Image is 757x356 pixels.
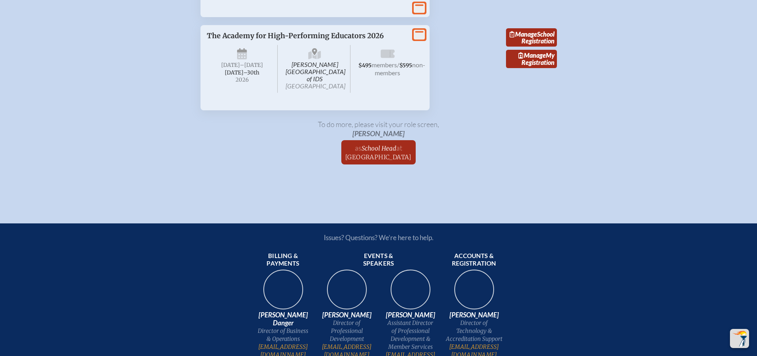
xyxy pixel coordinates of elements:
span: members [372,61,397,68]
span: [GEOGRAPHIC_DATA] [345,153,412,161]
span: [PERSON_NAME] [318,311,376,319]
span: [DATE]–⁠30th [225,69,259,76]
p: Issues? Questions? We’re here to help. [239,233,519,242]
span: Manage [510,30,537,38]
img: 9c64f3fb-7776-47f4-83d7-46a341952595 [258,267,309,318]
span: Director of Professional Development [318,319,376,343]
a: ManageMy Registration [506,50,557,68]
span: [PERSON_NAME] [446,311,503,319]
span: School Head [362,145,396,152]
span: Director of Technology & Accreditation Support [446,319,503,343]
img: b1ee34a6-5a78-4519-85b2-7190c4823173 [449,267,500,318]
span: at [396,143,402,152]
p: To do more, please visit your role screen , [200,120,557,138]
span: as [355,143,362,152]
span: The Academy for High-Performing Educators 2026 [207,31,384,40]
span: / [397,61,399,68]
span: Billing & payments [255,252,312,268]
img: 94e3d245-ca72-49ea-9844-ae84f6d33c0f [321,267,372,318]
a: asSchool Headat[GEOGRAPHIC_DATA] [342,140,415,164]
span: [PERSON_NAME] [352,129,405,138]
span: Manage [518,51,546,59]
span: Assistant Director of Professional Development & Member Services [382,319,439,351]
span: [PERSON_NAME] Danger [255,311,312,327]
span: –[DATE] [240,62,263,68]
span: $595 [399,62,412,69]
span: [PERSON_NAME] [382,311,439,319]
button: Scroll Top [730,329,749,348]
span: $495 [358,62,372,69]
span: Events & speakers [350,252,407,268]
img: 545ba9c4-c691-43d5-86fb-b0a622cbeb82 [385,267,436,318]
a: ManageSchool Registration [506,28,557,47]
span: non-members [375,61,425,76]
span: [DATE] [221,62,240,68]
span: [GEOGRAPHIC_DATA] [286,82,345,90]
span: Accounts & registration [446,252,503,268]
span: 2026 [213,77,271,83]
span: [PERSON_NAME][GEOGRAPHIC_DATA] of IDS [279,45,350,93]
img: To the top [732,331,747,346]
span: Director of Business & Operations [255,327,312,343]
